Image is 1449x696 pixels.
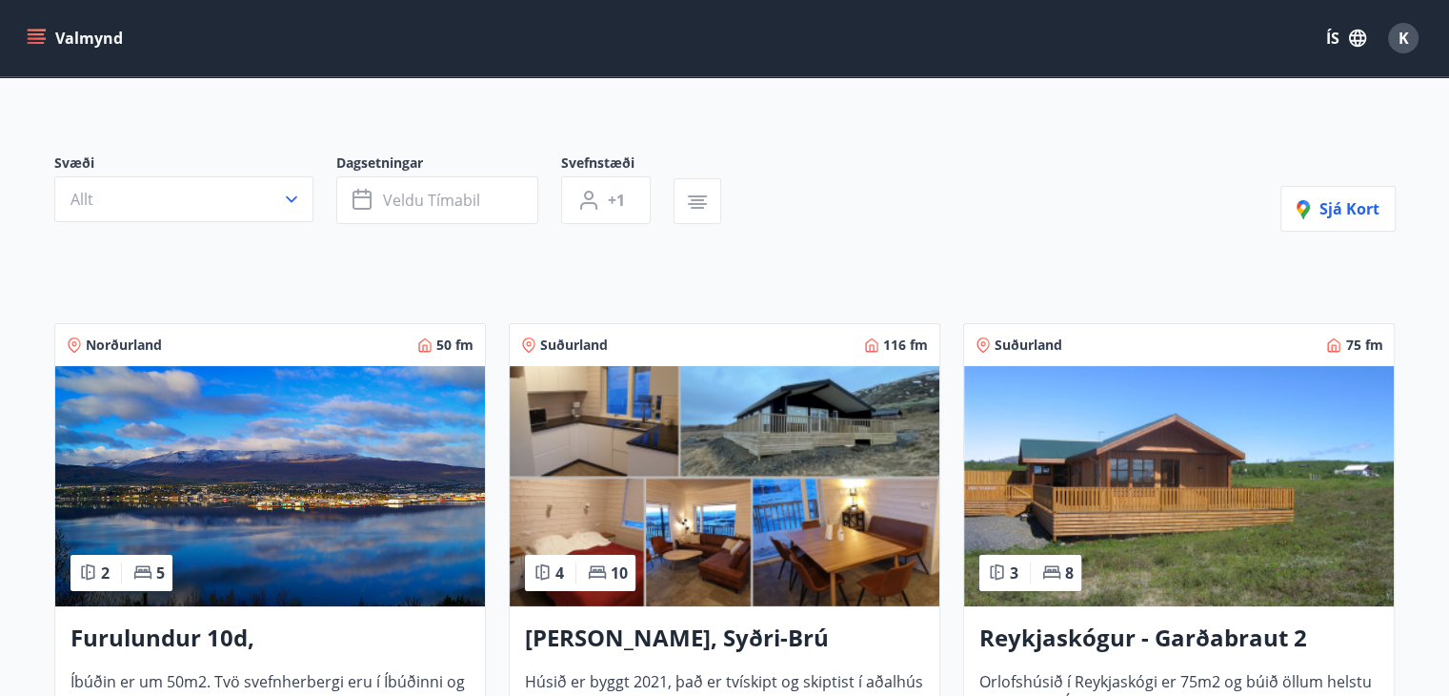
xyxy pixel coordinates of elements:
[86,336,162,355] span: Norðurland
[55,366,485,606] img: Paella dish
[70,189,93,210] span: Allt
[555,563,564,583] span: 4
[54,176,313,222] button: Allt
[995,336,1062,355] span: Suðurland
[1280,186,1396,232] button: Sjá kort
[1345,336,1382,355] span: 75 fm
[561,154,674,176] span: Svefnstæði
[1010,563,1018,583] span: 3
[383,190,480,211] span: Veldu tímabil
[979,622,1379,656] h3: Reykjaskógur - Garðabraut 2
[101,563,110,583] span: 2
[1380,15,1426,61] button: K
[1297,198,1379,219] span: Sjá kort
[54,154,336,176] span: Svæði
[336,176,538,224] button: Veldu tímabil
[525,622,924,656] h3: [PERSON_NAME], Syðri-Brú
[23,21,131,55] button: menu
[510,366,939,606] img: Paella dish
[611,563,628,583] span: 10
[1399,28,1409,49] span: K
[1065,563,1074,583] span: 8
[561,176,651,224] button: +1
[608,190,625,211] span: +1
[156,563,165,583] span: 5
[540,336,608,355] span: Suðurland
[883,336,928,355] span: 116 fm
[964,366,1394,606] img: Paella dish
[70,622,470,656] h3: Furulundur 10d, [GEOGRAPHIC_DATA]
[336,154,561,176] span: Dagsetningar
[1316,21,1377,55] button: ÍS
[436,336,473,355] span: 50 fm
